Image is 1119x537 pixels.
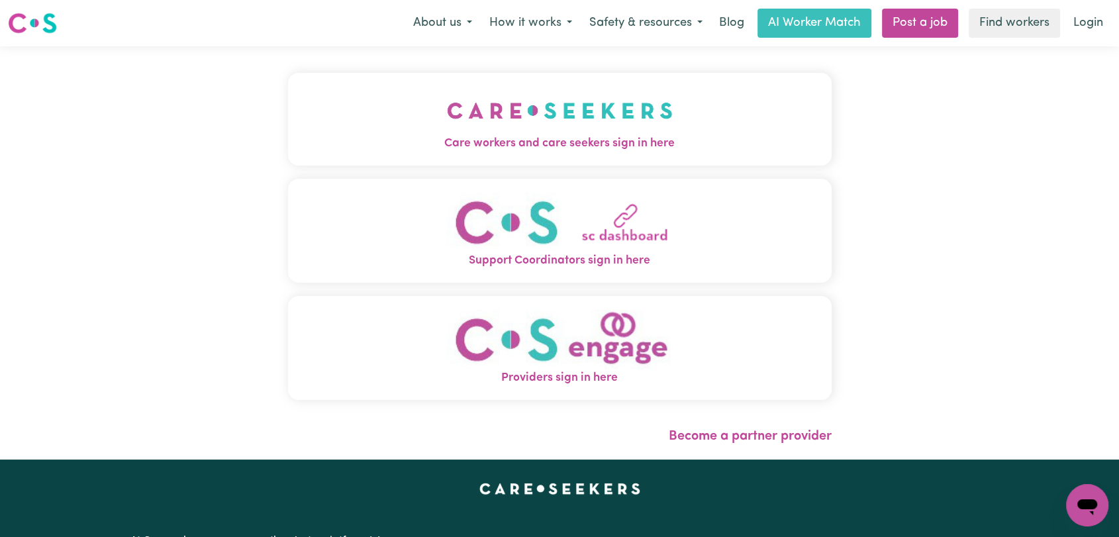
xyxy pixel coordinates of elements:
[288,296,832,400] button: Providers sign in here
[288,252,832,269] span: Support Coordinators sign in here
[288,369,832,387] span: Providers sign in here
[405,9,481,37] button: About us
[711,9,752,38] a: Blog
[969,9,1060,38] a: Find workers
[481,9,581,37] button: How it works
[8,11,57,35] img: Careseekers logo
[288,135,832,152] span: Care workers and care seekers sign in here
[8,8,57,38] a: Careseekers logo
[479,483,640,494] a: Careseekers home page
[882,9,958,38] a: Post a job
[288,73,832,166] button: Care workers and care seekers sign in here
[1066,484,1108,526] iframe: Button to launch messaging window
[1065,9,1111,38] a: Login
[669,430,832,443] a: Become a partner provider
[288,179,832,283] button: Support Coordinators sign in here
[581,9,711,37] button: Safety & resources
[757,9,871,38] a: AI Worker Match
